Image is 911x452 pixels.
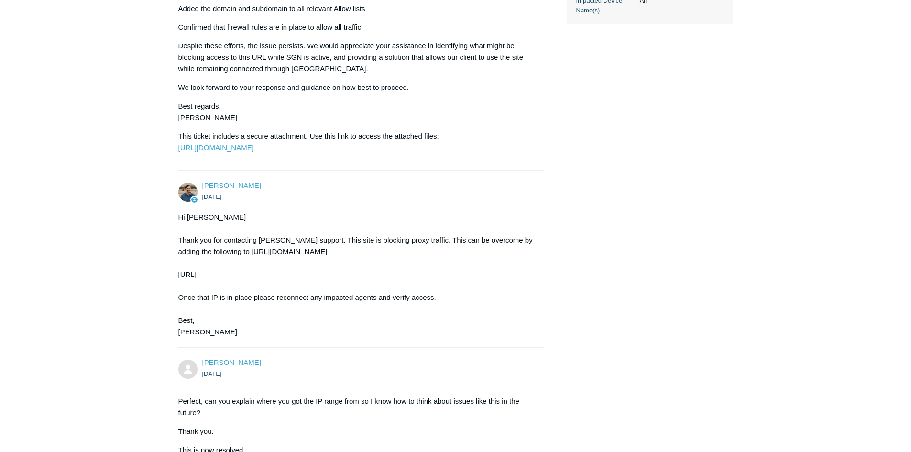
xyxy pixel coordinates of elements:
[178,22,535,33] p: Confirmed that firewall rules are in place to allow all traffic
[178,211,535,338] div: Hi [PERSON_NAME] Thank you for contacting [PERSON_NAME] support. This site is blocking proxy traf...
[178,100,535,123] p: Best regards, [PERSON_NAME]
[202,181,261,189] span: Spencer Grissom
[178,3,535,14] p: Added the domain and subdomain to all relevant Allow lists
[178,82,535,93] p: We look forward to your response and guidance on how best to proceed.
[202,370,222,377] time: 04/16/2025, 14:12
[178,143,254,152] a: [URL][DOMAIN_NAME]
[178,396,535,419] p: Perfect, can you explain where you got the IP range from so I know how to think about issues like...
[202,358,261,366] a: [PERSON_NAME]
[202,181,261,189] a: [PERSON_NAME]
[178,131,535,154] p: This ticket includes a secure attachment. Use this link to access the attached files:
[178,426,535,437] p: Thank you.
[202,358,261,366] span: Angelo Agosto
[202,193,222,200] time: 04/16/2025, 14:06
[178,40,535,75] p: Despite these efforts, the issue persists. We would appreciate your assistance in identifying wha...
